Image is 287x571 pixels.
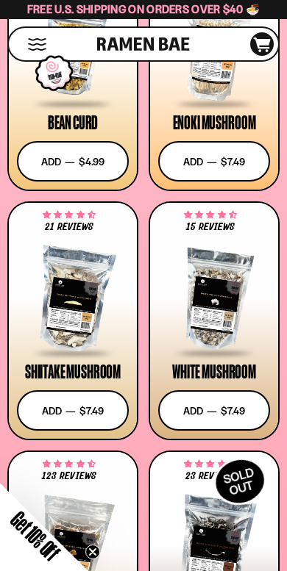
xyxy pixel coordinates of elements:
[48,114,99,132] div: Bean Curd
[45,222,93,232] span: 21 reviews
[158,141,270,182] button: Add — $7.49
[184,212,236,218] span: 4.53 stars
[172,363,256,381] div: White Mushroom
[85,545,100,559] button: Close teaser
[158,390,270,431] button: Add — $7.49
[43,212,95,218] span: 4.48 stars
[7,507,64,564] span: Get 10% Off
[208,452,272,511] div: SOLD OUT
[185,471,235,481] span: 23 reviews
[25,363,121,381] div: Shiitake Mushroom
[17,141,129,182] button: Add — $4.99
[27,38,47,51] button: Mobile Menu Trigger
[173,114,256,132] div: Enoki Mushroom
[149,201,280,440] a: 4.53 stars 15 reviews White Mushroom Add — $7.49
[43,462,95,467] span: 4.69 stars
[17,390,129,431] button: Add — $7.49
[27,2,261,16] span: Free U.S. Shipping on Orders over $40 🍜
[184,462,236,467] span: 4.83 stars
[186,222,235,232] span: 15 reviews
[42,471,96,481] span: 123 reviews
[7,201,138,440] a: 4.48 stars 21 reviews Shiitake Mushroom Add — $7.49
